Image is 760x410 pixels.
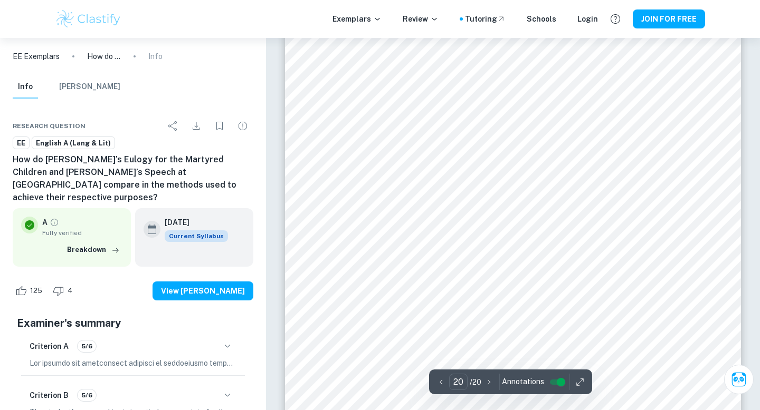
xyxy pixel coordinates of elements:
button: Help and Feedback [606,10,624,28]
span: 5/6 [78,391,96,400]
button: Breakdown [64,242,122,258]
a: EE [13,136,30,150]
p: Review [403,13,439,25]
button: [PERSON_NAME] [59,75,120,99]
p: Info [148,51,163,62]
span: Current Syllabus [165,230,228,242]
a: EE Exemplars [13,51,60,62]
button: JOIN FOR FREE [633,9,705,28]
a: Grade fully verified [50,218,59,227]
a: Schools [527,13,556,25]
span: Research question [13,121,85,131]
div: Dislike [50,282,78,299]
button: Ask Clai [724,365,754,394]
span: 125 [24,286,48,296]
div: Like [13,282,48,299]
span: 5/6 [78,341,96,351]
a: Login [577,13,598,25]
a: Tutoring [465,13,506,25]
div: Download [186,115,207,136]
span: EE [13,138,29,149]
span: English A (Lang & Lit) [32,138,115,149]
div: Share [163,115,184,136]
img: Clastify logo [55,8,122,30]
h6: How do [PERSON_NAME]’s Eulogy for the Martyred Children and [PERSON_NAME]’s Speech at [GEOGRAPHIC... [13,153,253,204]
span: 4 [62,286,78,296]
p: Lor ipsumdo sit ametconsect adipisci el seddoeiusmo tempo inc utl etdol, magnaaliq Enimad Minimv ... [30,357,236,369]
p: A [42,217,47,228]
a: English A (Lang & Lit) [32,136,115,150]
p: How do [PERSON_NAME]’s Eulogy for the Martyred Children and [PERSON_NAME]’s Speech at [GEOGRAPHIC... [87,51,121,62]
button: Info [13,75,38,99]
span: Annotations [502,376,544,387]
p: Exemplars [332,13,382,25]
h5: Examiner's summary [17,315,249,331]
p: / 20 [470,376,481,388]
div: Report issue [232,115,253,136]
h6: Criterion A [30,340,69,352]
div: This exemplar is based on the current syllabus. Feel free to refer to it for inspiration/ideas wh... [165,230,228,242]
button: View [PERSON_NAME] [153,281,253,300]
div: Bookmark [209,115,230,136]
h6: [DATE] [165,217,220,228]
h6: Criterion B [30,389,69,401]
span: Fully verified [42,228,122,238]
